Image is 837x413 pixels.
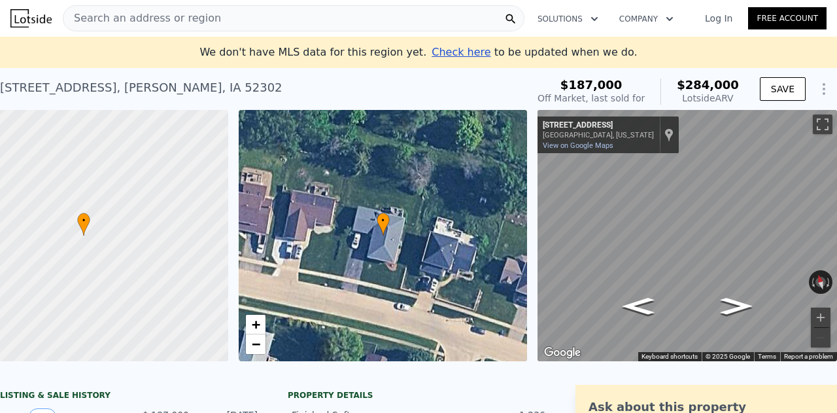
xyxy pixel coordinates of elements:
a: Show location on map [664,128,674,142]
img: Lotside [10,9,52,27]
div: Property details [288,390,549,401]
button: Show Options [811,76,837,102]
img: Google [541,344,584,361]
span: • [77,215,90,226]
span: + [251,316,260,332]
span: • [377,215,390,226]
button: Keyboard shortcuts [641,352,698,361]
button: Company [609,7,684,31]
button: SAVE [760,77,806,101]
button: Zoom out [811,328,830,348]
button: Toggle fullscreen view [813,115,832,134]
a: Open this area in Google Maps (opens a new window) [541,344,584,361]
a: Zoom in [246,315,265,334]
button: Zoom in [811,308,830,327]
div: Map [538,110,837,361]
div: Off Market, last sold for [538,92,645,105]
path: Go West, Willowood Ave [609,294,668,319]
a: Log In [689,12,748,25]
button: Reset the view [813,270,829,295]
span: $187,000 [560,78,623,92]
span: $284,000 [677,78,739,92]
div: Lotside ARV [677,92,739,105]
button: Solutions [527,7,609,31]
div: Street View [538,110,837,361]
span: Check here [432,46,490,58]
a: Report a problem [784,353,833,360]
div: to be updated when we do. [432,45,637,60]
div: • [377,213,390,236]
button: Rotate clockwise [825,270,832,294]
a: Terms (opens in new tab) [758,353,776,360]
button: Rotate counterclockwise [809,270,816,294]
div: We don't have MLS data for this region yet. [199,45,637,60]
span: Search an address or region [63,10,221,26]
span: − [251,336,260,352]
a: Zoom out [246,334,265,354]
div: • [77,213,90,236]
a: Free Account [748,7,827,29]
a: View on Google Maps [543,141,613,150]
path: Go East, Willowood Ave [707,294,766,319]
div: [GEOGRAPHIC_DATA], [US_STATE] [543,131,654,139]
span: © 2025 Google [706,353,750,360]
div: [STREET_ADDRESS] [543,120,654,131]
